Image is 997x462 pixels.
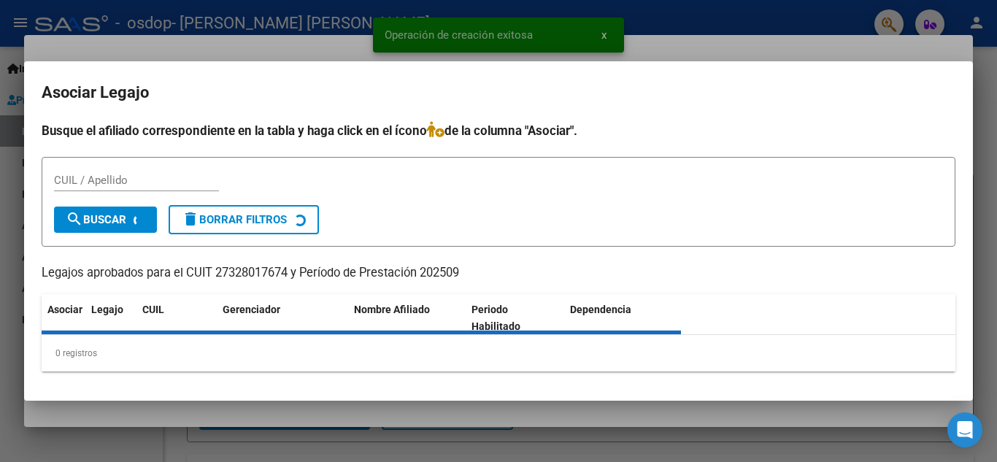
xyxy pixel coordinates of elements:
[348,294,466,342] datatable-header-cell: Nombre Afiliado
[142,304,164,315] span: CUIL
[91,304,123,315] span: Legajo
[47,304,82,315] span: Asociar
[42,79,955,107] h2: Asociar Legajo
[66,213,126,226] span: Buscar
[182,213,287,226] span: Borrar Filtros
[169,205,319,234] button: Borrar Filtros
[564,294,682,342] datatable-header-cell: Dependencia
[42,294,85,342] datatable-header-cell: Asociar
[354,304,430,315] span: Nombre Afiliado
[136,294,217,342] datatable-header-cell: CUIL
[947,412,982,447] div: Open Intercom Messenger
[42,335,955,371] div: 0 registros
[85,294,136,342] datatable-header-cell: Legajo
[182,210,199,228] mat-icon: delete
[66,210,83,228] mat-icon: search
[570,304,631,315] span: Dependencia
[466,294,564,342] datatable-header-cell: Periodo Habilitado
[217,294,348,342] datatable-header-cell: Gerenciador
[42,121,955,140] h4: Busque el afiliado correspondiente en la tabla y haga click en el ícono de la columna "Asociar".
[223,304,280,315] span: Gerenciador
[54,207,157,233] button: Buscar
[42,264,955,282] p: Legajos aprobados para el CUIT 27328017674 y Período de Prestación 202509
[471,304,520,332] span: Periodo Habilitado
